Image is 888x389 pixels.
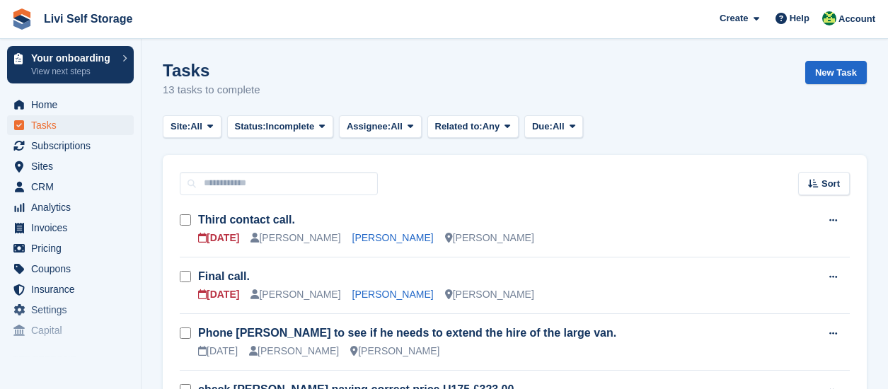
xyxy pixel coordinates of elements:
div: [PERSON_NAME] [250,231,340,245]
a: Phone [PERSON_NAME] to see if he needs to extend the hire of the large van. [198,327,616,339]
a: menu [7,156,134,176]
span: Tasks [31,115,116,135]
span: Status: [235,120,266,134]
span: Create [720,11,748,25]
span: Assignee: [347,120,391,134]
span: Related to: [435,120,483,134]
a: New Task [805,61,867,84]
span: Analytics [31,197,116,217]
span: All [391,120,403,134]
span: Invoices [31,218,116,238]
div: [DATE] [198,287,239,302]
span: Any [483,120,500,134]
a: menu [7,259,134,279]
span: Insurance [31,279,116,299]
button: Related to: Any [427,115,519,139]
span: Storefront [13,352,141,366]
a: Final call. [198,270,250,282]
a: [PERSON_NAME] [352,232,434,243]
span: Capital [31,320,116,340]
a: menu [7,95,134,115]
span: Due: [532,120,553,134]
a: menu [7,197,134,217]
span: Home [31,95,116,115]
a: [PERSON_NAME] [352,289,434,300]
a: menu [7,300,134,320]
a: menu [7,177,134,197]
img: Alex Handyside [822,11,836,25]
img: stora-icon-8386f47178a22dfd0bd8f6a31ec36ba5ce8667c1dd55bd0f319d3a0aa187defe.svg [11,8,33,30]
div: [DATE] [198,344,238,359]
a: Your onboarding View next steps [7,46,134,83]
div: [PERSON_NAME] [250,287,340,302]
span: CRM [31,177,116,197]
p: Your onboarding [31,53,115,63]
button: Assignee: All [339,115,422,139]
span: Help [790,11,809,25]
span: Incomplete [266,120,315,134]
a: Livi Self Storage [38,7,138,30]
p: 13 tasks to complete [163,82,260,98]
a: menu [7,238,134,258]
div: [DATE] [198,231,239,245]
span: Sites [31,156,116,176]
div: [PERSON_NAME] [249,344,339,359]
span: All [190,120,202,134]
span: Pricing [31,238,116,258]
span: All [553,120,565,134]
h1: Tasks [163,61,260,80]
p: View next steps [31,65,115,78]
button: Site: All [163,115,221,139]
button: Due: All [524,115,583,139]
a: menu [7,115,134,135]
div: [PERSON_NAME] [445,287,534,302]
span: Account [838,12,875,26]
a: menu [7,279,134,299]
span: Sort [821,177,840,191]
span: Site: [171,120,190,134]
span: Subscriptions [31,136,116,156]
div: [PERSON_NAME] [350,344,439,359]
a: menu [7,320,134,340]
span: Coupons [31,259,116,279]
a: menu [7,136,134,156]
a: Third contact call. [198,214,295,226]
button: Status: Incomplete [227,115,333,139]
div: [PERSON_NAME] [445,231,534,245]
span: Settings [31,300,116,320]
a: menu [7,218,134,238]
